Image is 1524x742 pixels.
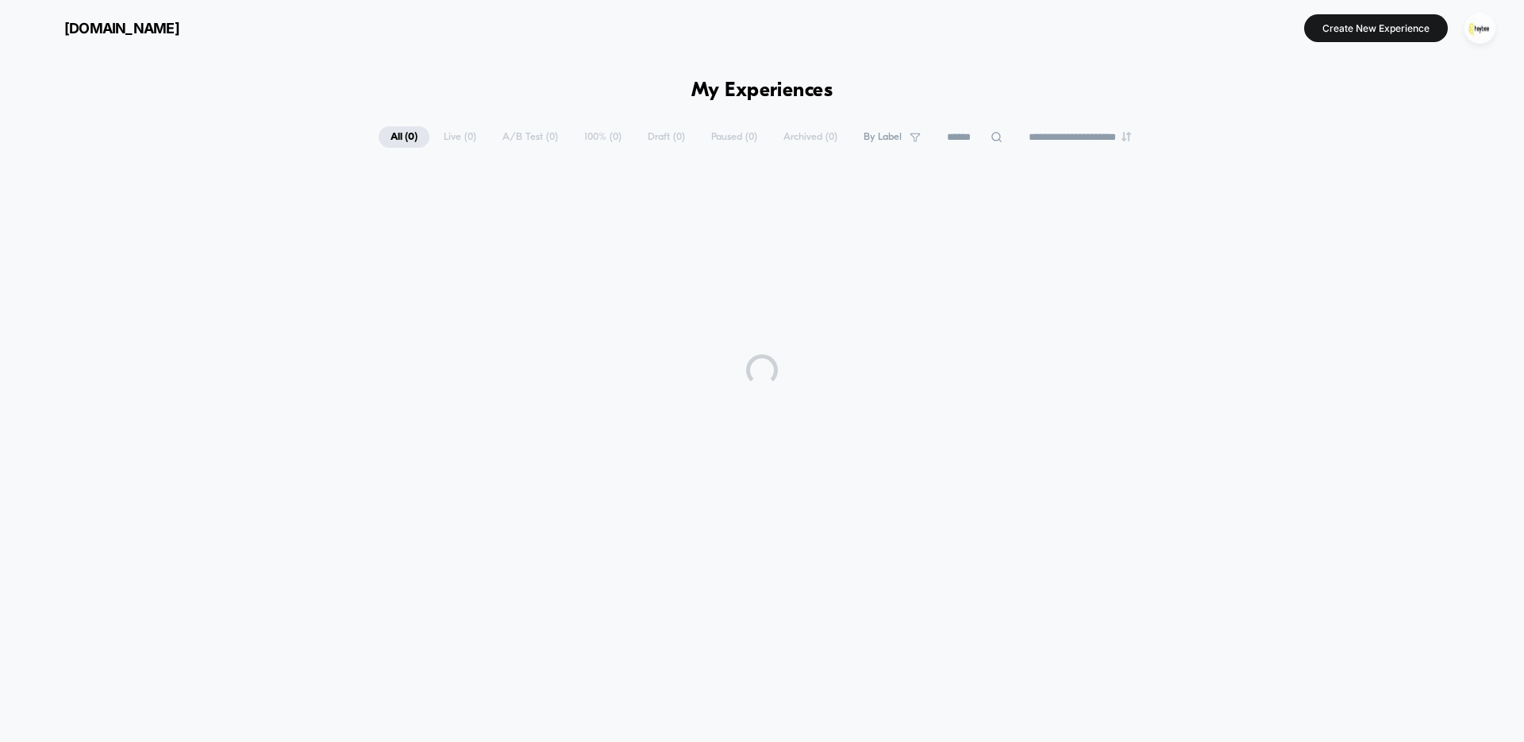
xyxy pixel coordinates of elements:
button: [DOMAIN_NAME] [24,15,184,41]
span: By Label [864,131,902,143]
img: end [1122,132,1131,141]
span: All ( 0 ) [379,126,429,148]
img: ppic [1464,13,1495,44]
button: Create New Experience [1304,14,1448,42]
button: ppic [1460,12,1500,44]
span: [DOMAIN_NAME] [64,20,179,37]
h1: My Experiences [691,79,833,102]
